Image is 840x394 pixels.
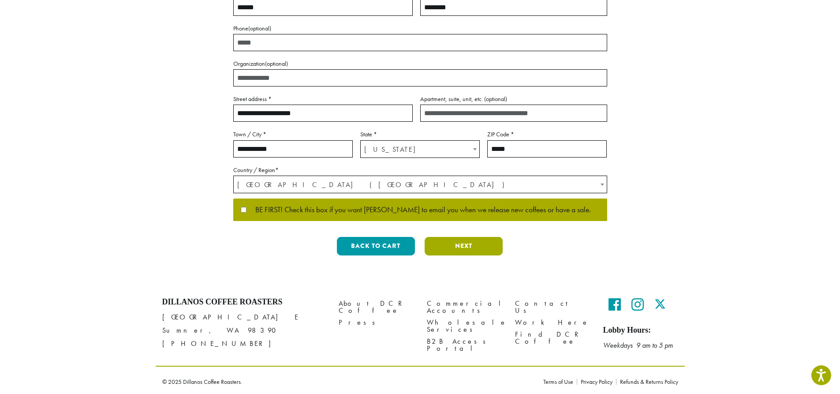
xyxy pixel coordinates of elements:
span: (optional) [265,60,288,68]
a: Terms of Use [543,379,577,385]
a: About DCR Coffee [339,297,414,316]
span: State [360,140,480,158]
span: Texas [361,141,479,158]
a: Find DCR Coffee [515,329,590,348]
input: BE FIRST! Check this box if you want [PERSON_NAME] to email you when we release new coffees or ha... [241,207,246,213]
label: Town / City [233,129,353,140]
span: BE FIRST! Check this box if you want [PERSON_NAME] to email you when we release new coffees or ha... [246,206,591,214]
a: Wholesale Services [427,317,502,336]
a: Refunds & Returns Policy [616,379,678,385]
a: B2B Access Portal [427,336,502,355]
span: United States (US) [234,176,607,193]
label: Street address [233,94,413,105]
h5: Lobby Hours: [603,326,678,335]
a: Press [339,317,414,329]
a: Commercial Accounts [427,297,502,316]
button: Next [425,237,503,255]
span: Country / Region [233,176,607,193]
label: State [360,129,480,140]
a: Work Here [515,317,590,329]
a: Privacy Policy [577,379,616,385]
label: Apartment, suite, unit, etc. [420,94,607,105]
em: Weekdays 9 am to 5 pm [603,341,673,350]
h4: Dillanos Coffee Roasters [162,297,325,307]
button: Back to cart [337,237,415,255]
a: Contact Us [515,297,590,316]
p: [GEOGRAPHIC_DATA] E Sumner, WA 98390 [PHONE_NUMBER] [162,311,325,350]
label: ZIP Code [487,129,607,140]
p: © 2025 Dillanos Coffee Roasters. [162,379,530,385]
label: Organization [233,58,607,69]
span: (optional) [484,95,507,103]
span: (optional) [248,24,271,32]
